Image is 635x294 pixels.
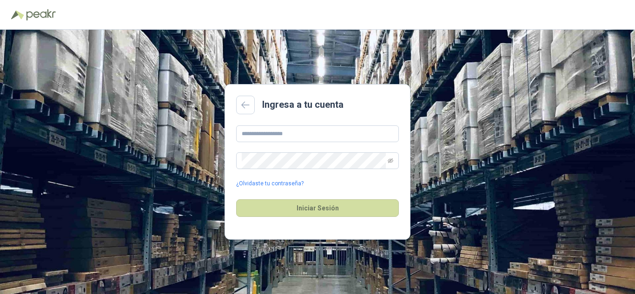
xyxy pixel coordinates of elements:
button: Iniciar Sesión [236,199,399,217]
img: Peakr [26,9,56,20]
h2: Ingresa a tu cuenta [262,98,344,112]
a: ¿Olvidaste tu contraseña? [236,179,304,188]
span: eye-invisible [388,158,393,163]
img: Logo [11,10,24,20]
